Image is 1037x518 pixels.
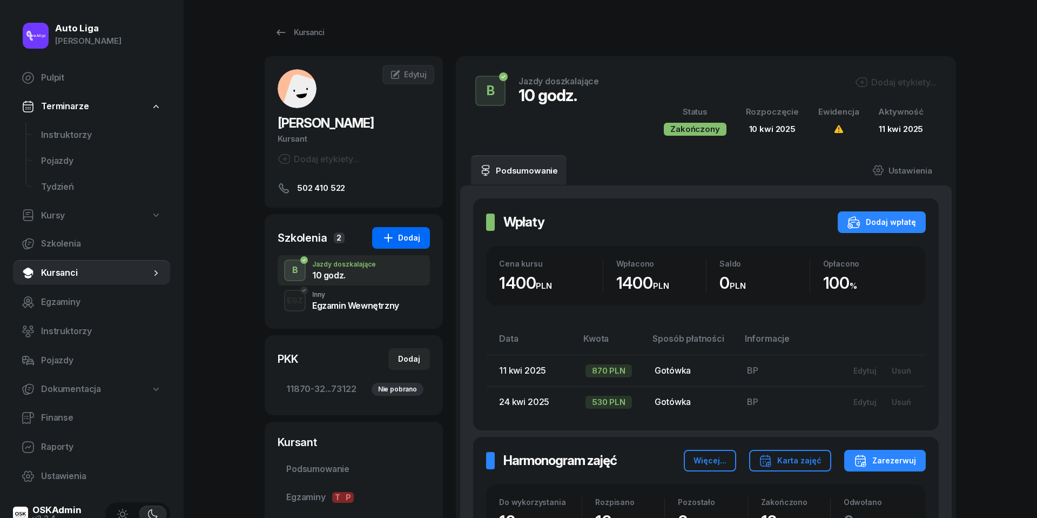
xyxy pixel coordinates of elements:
[655,364,729,378] div: Gotówka
[282,294,307,307] div: EGZ
[746,105,799,119] div: Rozpoczęcie
[664,123,726,136] div: Zakończony
[297,182,345,195] span: 502 410 522
[41,295,161,309] span: Egzaminy
[13,289,170,315] a: Egzaminy
[653,281,669,291] small: PLN
[738,331,837,355] th: Informacje
[286,382,421,396] span: 11870-32...73122
[55,24,122,33] div: Auto Liga
[278,351,298,367] div: PKK
[32,174,170,200] a: Tydzień
[499,497,582,507] div: Do wykorzystania
[855,76,937,89] button: Dodaj etykiety...
[503,214,544,231] h2: Wpłaty
[332,492,343,503] span: T
[854,454,916,467] div: Zarezerwuj
[41,469,161,483] span: Ustawienia
[372,383,423,396] div: Nie pobrano
[312,291,399,298] div: Inny
[278,115,374,131] span: [PERSON_NAME]
[678,497,747,507] div: Pozostało
[892,397,911,407] div: Usuń
[274,26,324,39] div: Kursanci
[278,435,430,450] div: Kursant
[499,396,549,407] span: 24 kwi 2025
[41,180,161,194] span: Tydzień
[13,260,170,286] a: Kursanci
[499,365,546,376] span: 11 kwi 2025
[13,463,170,489] a: Ustawienia
[41,266,151,280] span: Kursanci
[13,405,170,431] a: Finanse
[41,324,161,338] span: Instruktorzy
[884,393,919,411] button: Usuń
[388,348,430,370] button: Dodaj
[471,155,567,185] a: Podsumowanie
[818,105,859,119] div: Ewidencja
[372,227,430,249] button: Dodaj
[616,259,706,268] div: Wpłacono
[278,255,430,285] button: BJazdy doszkalające10 godz.
[761,497,830,507] div: Zakończono
[499,259,603,268] div: Cena kursu
[847,216,916,229] div: Dodaj wpłatę
[278,230,327,245] div: Szkolenia
[823,259,913,268] div: Opłacono
[482,80,499,102] div: B
[853,366,877,375] div: Edytuj
[486,331,577,355] th: Data
[278,376,430,402] a: 11870-32...73122Nie pobrano
[382,65,434,84] a: Edytuj
[343,492,354,503] span: P
[41,209,65,223] span: Kursy
[278,152,359,165] div: Dodaj etykiety...
[518,77,599,85] div: Jazdy doszkalające
[278,132,430,146] div: Kursant
[759,454,821,467] div: Karta zajęć
[312,301,399,310] div: Egzamin Wewnętrzny
[13,434,170,460] a: Raporty
[577,331,646,355] th: Kwota
[844,497,913,507] div: Odwołano
[13,231,170,257] a: Szkolenia
[892,366,911,375] div: Usuń
[518,85,599,105] div: 10 godz.
[288,261,302,280] div: B
[398,353,420,366] div: Dodaj
[693,454,726,467] div: Więcej...
[41,237,161,251] span: Szkolenia
[41,154,161,168] span: Pojazdy
[32,148,170,174] a: Pojazdy
[32,506,82,515] div: OSKAdmin
[747,365,758,376] span: BP
[747,396,758,407] span: BP
[286,462,421,476] span: Podsumowanie
[844,450,926,471] button: Zarezerwuj
[878,105,924,119] div: Aktywność
[655,395,729,409] div: Gotówka
[878,122,924,136] div: 11 kwi 2025
[646,331,738,355] th: Sposób płatności
[41,411,161,425] span: Finanse
[278,182,430,195] a: 502 410 522
[312,261,376,268] div: Jazdy doszkalające
[404,70,427,79] span: Edytuj
[475,76,506,106] button: B
[286,490,421,504] span: Egzaminy
[41,382,101,396] span: Dokumentacja
[853,397,877,407] div: Edytuj
[55,34,122,48] div: [PERSON_NAME]
[749,450,831,471] button: Karta zajęć
[278,285,430,316] button: EGZInnyEgzamin Wewnętrzny
[616,273,706,293] div: 1400
[382,231,420,244] div: Dodaj
[595,497,664,507] div: Rozpisano
[13,94,170,119] a: Terminarze
[503,452,617,469] h2: Harmonogram zajęć
[13,348,170,374] a: Pojazdy
[823,273,913,293] div: 100
[284,260,306,281] button: B
[864,155,941,185] a: Ustawienia
[838,211,926,233] button: Dodaj wpłatę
